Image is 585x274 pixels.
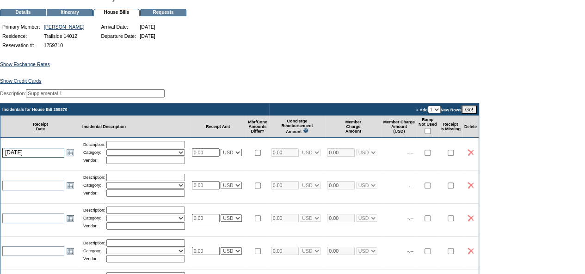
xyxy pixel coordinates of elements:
[99,23,137,31] td: Arrival Date:
[83,222,105,230] td: Vendor:
[417,116,439,138] td: Ramp Not Used
[65,147,75,158] a: Open the calendar popup.
[99,32,137,40] td: Departure Date:
[83,239,105,247] td: Description:
[93,9,140,16] td: House Bills
[1,23,42,31] td: Primary Member:
[80,116,190,138] td: Incidental Description
[468,215,474,221] img: icon_delete2.gif
[190,116,246,138] td: Receipt Amt
[83,141,105,148] td: Description:
[83,248,105,254] td: Category:
[83,215,105,221] td: Category:
[138,23,157,31] td: [DATE]
[83,189,105,197] td: Vendor:
[325,116,382,138] td: Member Charge Amount
[1,41,42,49] td: Reservation #:
[468,149,474,156] img: icon_delete2.gif
[246,116,269,138] td: Mbr/Conc Amounts Differ?
[1,32,42,40] td: Residence:
[43,32,86,40] td: Trailside 14012
[83,255,105,262] td: Vendor:
[47,9,93,16] td: Itinerary
[83,149,105,156] td: Category:
[44,24,85,30] a: [PERSON_NAME]
[138,32,157,40] td: [DATE]
[407,183,414,188] span: -.--
[83,207,105,214] td: Description:
[407,248,414,254] span: -.--
[462,105,477,114] input: Go!
[269,104,479,116] td: » Add New Rows
[407,215,414,221] span: -.--
[462,116,479,138] td: Delete
[269,116,326,138] td: Concierge Reimbursement Amount
[438,116,462,138] td: Receipt Is Missing
[0,104,269,116] td: Incidentals for House Bill 258870
[65,213,75,223] a: Open the calendar popup.
[65,246,75,256] a: Open the calendar popup.
[468,248,474,254] img: icon_delete2.gif
[43,41,86,49] td: 1759710
[65,180,75,190] a: Open the calendar popup.
[303,128,308,133] img: questionMark_lightBlue.gif
[468,182,474,189] img: icon_delete2.gif
[382,116,417,138] td: Member Charge Amount (USD)
[83,174,105,181] td: Description:
[140,9,186,16] td: Requests
[83,182,105,189] td: Category:
[83,157,105,164] td: Vendor:
[407,150,414,155] span: -.--
[0,116,80,138] td: Receipt Date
